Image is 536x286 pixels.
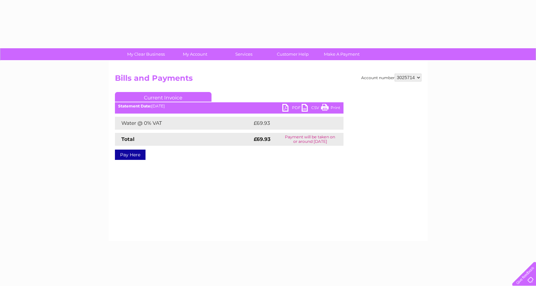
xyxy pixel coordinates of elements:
h2: Bills and Payments [115,74,421,86]
b: Statement Date: [118,104,151,108]
strong: £69.93 [254,136,270,142]
div: [DATE] [115,104,343,108]
strong: Total [121,136,135,142]
a: CSV [302,104,321,113]
a: PDF [282,104,302,113]
td: Water @ 0% VAT [115,117,252,130]
a: Current Invoice [115,92,212,102]
div: Account number [361,74,421,81]
a: My Clear Business [119,48,173,60]
a: My Account [168,48,221,60]
td: Payment will be taken on or around [DATE] [277,133,343,146]
a: Services [217,48,270,60]
a: Make A Payment [315,48,368,60]
a: Customer Help [266,48,319,60]
a: Pay Here [115,150,146,160]
td: £69.93 [252,117,331,130]
a: Print [321,104,340,113]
